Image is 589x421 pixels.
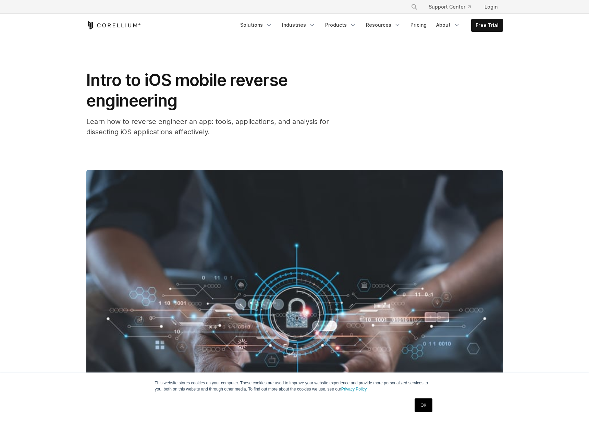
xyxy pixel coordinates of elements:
a: About [432,19,464,31]
a: Privacy Policy. [341,387,368,392]
a: Solutions [236,19,277,31]
a: Support Center [423,1,476,13]
button: Search [408,1,420,13]
a: Corellium Home [86,21,141,29]
a: Industries [278,19,320,31]
a: Resources [362,19,405,31]
span: Learn how to reverse engineer an app: tools, applications, and analysis for dissecting iOS applic... [86,117,329,136]
p: This website stores cookies on your computer. These cookies are used to improve your website expe... [155,380,434,392]
a: Pricing [406,19,431,31]
a: Products [321,19,360,31]
a: OK [415,398,432,412]
a: Login [479,1,503,13]
span: Intro to iOS mobile reverse engineering [86,70,287,111]
div: Navigation Menu [403,1,503,13]
div: Navigation Menu [236,19,503,32]
a: Free Trial [471,19,503,32]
